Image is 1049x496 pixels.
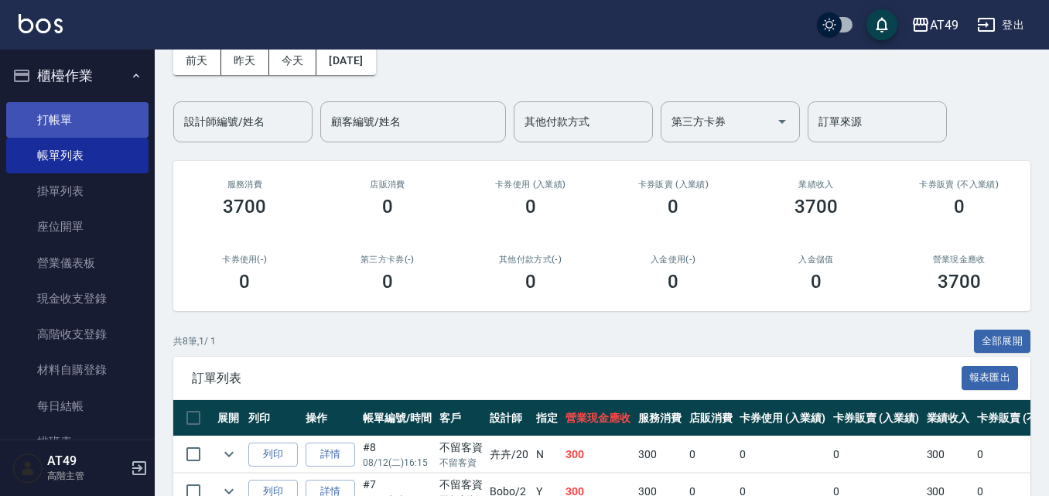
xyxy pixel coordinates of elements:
th: 展開 [214,400,244,436]
a: 材料自購登錄 [6,352,149,388]
h2: 第三方卡券(-) [335,255,441,265]
span: 訂單列表 [192,371,962,386]
button: 列印 [248,443,298,467]
a: 座位開單 [6,209,149,245]
img: Person [12,453,43,484]
h3: 0 [382,196,393,217]
th: 服務消費 [634,400,685,436]
th: 卡券販賣 (入業績) [829,400,923,436]
h3: 0 [811,271,822,292]
p: 08/12 (二) 16:15 [363,456,432,470]
h2: 卡券使用(-) [192,255,298,265]
h3: 0 [668,196,678,217]
h2: 卡券使用 (入業績) [477,180,583,190]
h3: 0 [239,271,250,292]
button: [DATE] [316,46,375,75]
button: 昨天 [221,46,269,75]
button: 全部展開 [974,330,1031,354]
th: 店販消費 [685,400,736,436]
th: 操作 [302,400,359,436]
button: Open [770,109,794,134]
button: 櫃檯作業 [6,56,149,96]
th: 業績收入 [923,400,974,436]
button: expand row [217,443,241,466]
td: 0 [829,436,923,473]
td: 300 [923,436,974,473]
a: 每日結帳 [6,388,149,424]
td: 0 [685,436,736,473]
th: 設計師 [486,400,532,436]
button: 登出 [971,11,1030,39]
h3: 服務消費 [192,180,298,190]
h5: AT49 [47,453,126,469]
h3: 3700 [223,196,266,217]
h3: 0 [382,271,393,292]
a: 現金收支登錄 [6,281,149,316]
h3: 0 [525,196,536,217]
td: N [532,436,562,473]
button: 今天 [269,46,317,75]
td: #8 [359,436,436,473]
h3: 0 [668,271,678,292]
div: AT49 [930,15,958,35]
button: AT49 [905,9,965,41]
th: 卡券使用 (入業績) [736,400,829,436]
div: 不留客資 [439,477,483,493]
img: Logo [19,14,63,33]
td: 卉卉 /20 [486,436,532,473]
th: 指定 [532,400,562,436]
th: 營業現金應收 [562,400,634,436]
h3: 3700 [794,196,838,217]
h2: 營業現金應收 [906,255,1012,265]
p: 高階主管 [47,469,126,483]
h2: 業績收入 [764,180,870,190]
h3: 0 [525,271,536,292]
h2: 入金儲值 [764,255,870,265]
a: 掛單列表 [6,173,149,209]
h2: 卡券販賣 (入業績) [620,180,726,190]
th: 帳單編號/時間 [359,400,436,436]
button: 報表匯出 [962,366,1019,390]
th: 客戶 [436,400,487,436]
button: 前天 [173,46,221,75]
h3: 3700 [938,271,981,292]
a: 營業儀表板 [6,245,149,281]
p: 共 8 筆, 1 / 1 [173,334,216,348]
a: 打帳單 [6,102,149,138]
td: 300 [562,436,634,473]
h2: 其他付款方式(-) [477,255,583,265]
p: 不留客資 [439,456,483,470]
h3: 0 [954,196,965,217]
a: 帳單列表 [6,138,149,173]
div: 不留客資 [439,440,483,456]
h2: 店販消費 [335,180,441,190]
a: 高階收支登錄 [6,316,149,352]
button: save [866,9,897,40]
th: 列印 [244,400,302,436]
a: 排班表 [6,424,149,460]
td: 300 [634,436,685,473]
a: 詳情 [306,443,355,467]
td: 0 [736,436,829,473]
h2: 入金使用(-) [620,255,726,265]
a: 報表匯出 [962,370,1019,385]
h2: 卡券販賣 (不入業績) [906,180,1012,190]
